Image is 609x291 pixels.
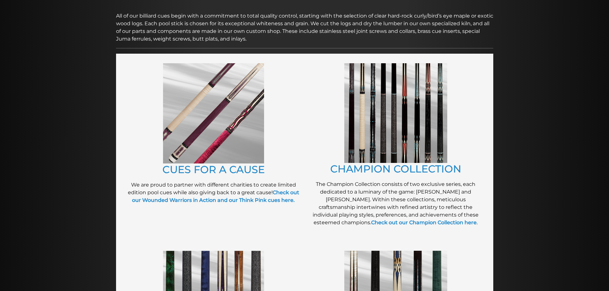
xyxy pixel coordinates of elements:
p: The Champion Collection consists of two exclusive series, each dedicated to a luminary of the gam... [308,180,484,226]
a: CHAMPION COLLECTION [330,163,461,175]
a: Check out our Champion Collection here [371,219,477,226]
a: CUES FOR A CAUSE [162,163,265,176]
p: All of our billiard cues begin with a commitment to total quality control, starting with the sele... [116,4,493,43]
a: Check out our Wounded Warriors in Action and our Think Pink cues here. [132,189,299,203]
p: We are proud to partner with different charities to create limited edition pool cues while also g... [126,181,301,204]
